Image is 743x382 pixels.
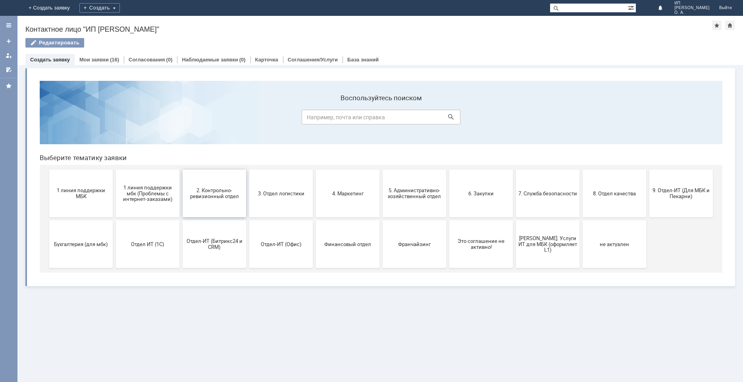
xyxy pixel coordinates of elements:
div: Создать [79,3,120,13]
span: ИП [674,1,710,6]
span: 4. Маркетинг [285,116,344,122]
label: Воспользуйтесь поиском [268,19,427,27]
button: Отдел-ИТ (Битрикс24 и CRM) [149,146,213,193]
span: О. А. [674,10,710,15]
button: Финансовый отдел [283,146,346,193]
button: 5. Административно-хозяйственный отдел [349,95,413,143]
span: [PERSON_NAME]. Услуги ИТ для МБК (оформляет L1) [485,160,544,178]
span: Финансовый отдел [285,166,344,172]
header: Выберите тематику заявки [6,79,689,87]
span: [PERSON_NAME] [674,6,710,10]
button: не актуален [549,146,613,193]
button: Отдел-ИТ (Офис) [216,146,279,193]
span: 1 линия поддержки МБК [18,113,77,125]
span: Франчайзинг [352,166,410,172]
span: 5. Административно-хозяйственный отдел [352,113,410,125]
div: (0) [239,57,246,63]
span: Отдел-ИТ (Битрикс24 и CRM) [152,164,210,176]
a: Мои заявки [2,49,15,62]
div: (0) [166,57,173,63]
span: Отдел-ИТ (Офис) [218,166,277,172]
button: Это соглашение не активно! [416,146,479,193]
span: 8. Отдел качества [552,116,610,122]
button: 7. Служба безопасности [483,95,546,143]
span: не актуален [552,166,610,172]
button: 4. Маркетинг [283,95,346,143]
div: Контактное лицо "ИП [PERSON_NAME]" [25,25,712,33]
span: Это соглашение не активно! [418,164,477,176]
span: 2. Контрольно-ревизионный отдел [152,113,210,125]
button: 6. Закупки [416,95,479,143]
a: Наблюдаемые заявки [182,57,238,63]
a: Мои заявки [79,57,109,63]
a: Мои согласования [2,63,15,76]
span: 9. Отдел-ИТ (Для МБК и Пекарни) [618,113,677,125]
button: Отдел ИТ (1С) [83,146,146,193]
button: 3. Отдел логистики [216,95,279,143]
a: База знаний [347,57,379,63]
button: [PERSON_NAME]. Услуги ИТ для МБК (оформляет L1) [483,146,546,193]
input: Например, почта или справка [268,35,427,50]
button: 8. Отдел качества [549,95,613,143]
span: 3. Отдел логистики [218,116,277,122]
a: Согласования [129,57,165,63]
span: Отдел ИТ (1С) [85,166,144,172]
div: Добавить в избранное [712,21,722,30]
button: Бухгалтерия (для мбк) [16,146,79,193]
div: (16) [110,57,119,63]
a: Карточка [255,57,278,63]
button: Франчайзинг [349,146,413,193]
button: 1 линия поддержки мбк (Проблемы с интернет-заказами) [83,95,146,143]
button: 2. Контрольно-ревизионный отдел [149,95,213,143]
div: Сделать домашней страницей [725,21,735,30]
a: Соглашения/Услуги [288,57,338,63]
span: 6. Закупки [418,116,477,122]
button: 9. Отдел-ИТ (Для МБК и Пекарни) [616,95,679,143]
span: 7. Служба безопасности [485,116,544,122]
a: Создать заявку [30,57,70,63]
span: Бухгалтерия (для мбк) [18,166,77,172]
span: Расширенный поиск [628,4,636,11]
button: 1 линия поддержки МБК [16,95,79,143]
a: Создать заявку [2,35,15,48]
span: 1 линия поддержки мбк (Проблемы с интернет-заказами) [85,110,144,128]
